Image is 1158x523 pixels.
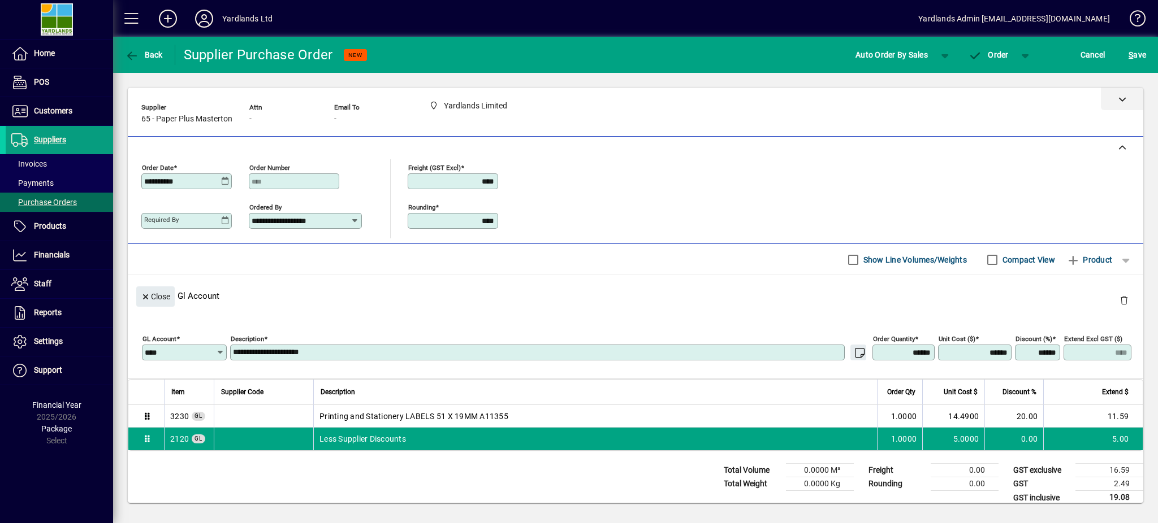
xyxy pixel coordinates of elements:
[718,477,786,491] td: Total Weight
[195,435,202,442] span: GL
[133,291,178,301] app-page-header-button: Close
[877,428,922,450] td: 1.0000
[334,115,336,124] span: -
[136,286,175,307] button: Close
[34,77,49,86] span: POS
[141,115,232,124] span: 65 - Paper Plus Masterton
[918,10,1110,28] div: Yardlands Admin [EMAIL_ADDRESS][DOMAIN_NAME]
[1075,464,1143,477] td: 16.59
[34,135,66,144] span: Suppliers
[1111,295,1138,305] app-page-header-button: Delete
[144,216,179,224] mat-label: Required by
[931,464,999,477] td: 0.00
[34,365,62,374] span: Support
[6,328,113,356] a: Settings
[11,159,47,168] span: Invoices
[850,45,934,65] button: Auto Order By Sales
[922,405,984,428] td: 14.4900
[1064,335,1122,343] mat-label: Extend excl GST ($)
[718,464,786,477] td: Total Volume
[1102,386,1129,398] span: Extend $
[11,178,54,188] span: Payments
[1016,335,1052,343] mat-label: Discount (%)
[231,335,264,343] mat-label: Description
[1081,46,1105,64] span: Cancel
[984,428,1043,450] td: 0.00
[34,250,70,259] span: Financials
[122,45,166,65] button: Back
[1075,491,1143,505] td: 19.08
[6,270,113,298] a: Staff
[1111,286,1138,313] button: Delete
[34,49,55,58] span: Home
[408,203,435,211] mat-label: Rounding
[1008,477,1075,491] td: GST
[1078,45,1108,65] button: Cancel
[6,356,113,385] a: Support
[6,212,113,241] a: Products
[184,46,333,64] div: Supplier Purchase Order
[6,97,113,125] a: Customers
[6,154,113,173] a: Invoices
[1008,491,1075,505] td: GST inclusive
[6,193,113,212] a: Purchase Orders
[922,428,984,450] td: 5.0000
[863,464,931,477] td: Freight
[863,477,931,491] td: Rounding
[6,173,113,193] a: Payments
[887,386,915,398] span: Order Qty
[186,8,222,29] button: Profile
[142,335,176,343] mat-label: GL Account
[861,254,967,265] label: Show Line Volumes/Weights
[1129,50,1133,59] span: S
[34,337,63,346] span: Settings
[1043,428,1143,450] td: 5.00
[221,386,263,398] span: Supplier Code
[41,424,72,433] span: Package
[34,221,66,230] span: Products
[877,405,922,428] td: 1.0000
[873,335,915,343] mat-label: Order Quantity
[1000,254,1055,265] label: Compact View
[408,164,461,172] mat-label: Freight (GST excl)
[1075,477,1143,491] td: 2.49
[1008,464,1075,477] td: GST exclusive
[319,433,406,444] span: Less Supplier Discounts
[125,50,163,59] span: Back
[348,51,362,59] span: NEW
[170,411,189,422] span: Printing and Stationery
[1126,45,1149,65] button: Save
[34,308,62,317] span: Reports
[170,433,189,444] span: Less Supplier Discounts
[249,203,282,211] mat-label: Ordered by
[32,400,81,409] span: Financial Year
[11,198,77,207] span: Purchase Orders
[195,413,202,419] span: GL
[128,275,1143,316] div: Gl Account
[963,45,1014,65] button: Order
[786,464,854,477] td: 0.0000 M³
[34,279,51,288] span: Staff
[34,106,72,115] span: Customers
[1061,250,1118,270] button: Product
[931,477,999,491] td: 0.00
[944,386,978,398] span: Unit Cost $
[1043,405,1143,428] td: 11.59
[6,299,113,327] a: Reports
[786,477,854,491] td: 0.0000 Kg
[321,386,355,398] span: Description
[113,45,175,65] app-page-header-button: Back
[249,115,252,124] span: -
[171,386,185,398] span: Item
[855,46,928,64] span: Auto Order By Sales
[6,241,113,269] a: Financials
[222,10,273,28] div: Yardlands Ltd
[6,40,113,68] a: Home
[1121,2,1144,39] a: Knowledge Base
[141,287,170,306] span: Close
[249,164,290,172] mat-label: Order number
[150,8,186,29] button: Add
[6,68,113,97] a: POS
[1129,46,1146,64] span: ave
[939,335,975,343] mat-label: Unit Cost ($)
